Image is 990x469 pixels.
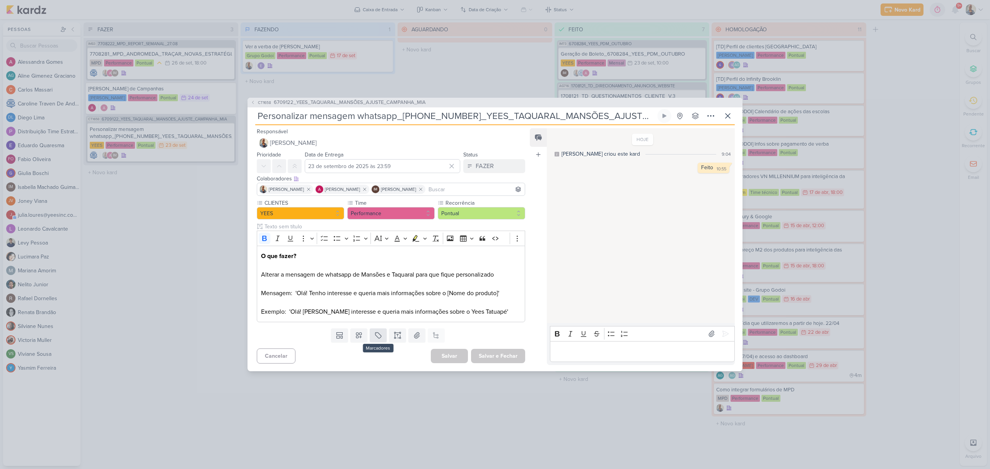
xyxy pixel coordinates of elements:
div: Editor editing area: main [550,341,735,362]
span: [PERSON_NAME] [269,186,304,193]
div: Ligar relógio [661,113,667,119]
input: Buscar [427,185,523,194]
button: FAZER [463,159,525,173]
div: Marcadores [363,344,393,352]
div: [PERSON_NAME] criou este kard [562,150,640,158]
img: Alessandra Gomes [316,185,323,193]
span: [PERSON_NAME] [381,186,416,193]
label: Time [354,199,435,207]
p: IM [374,188,377,192]
button: CT1658 6709122_YEES_TAQUARAL_MANSÕES_AJUSTE_CAMPANHA_MIA [251,99,426,107]
div: Editor toolbar [550,326,735,341]
div: 9:04 [722,151,731,158]
div: 10:55 [717,166,726,172]
button: Pontual [438,207,525,219]
div: Editor editing area: main [257,246,525,323]
label: Recorrência [445,199,525,207]
button: Cancelar [257,348,295,364]
p: Alterar a mensagem de whatsapp de Mansões e Taquaral para que fique personalizado Mensagem: 'Olá!... [261,251,521,316]
label: Responsável [257,128,288,135]
span: [PERSON_NAME] [270,138,317,148]
input: Kard Sem Título [255,109,656,123]
img: Iara Santos [259,138,268,148]
button: Performance [347,207,435,219]
input: Texto sem título [263,223,525,231]
button: [PERSON_NAME] [257,136,525,150]
div: Colaboradores [257,175,525,183]
strong: O que fazer? [261,252,296,260]
label: Status [463,151,478,158]
span: [PERSON_NAME] [325,186,360,193]
div: Feito [701,164,713,171]
span: CT1658 [257,100,272,105]
span: 6709122_YEES_TAQUARAL_MANSÕES_AJUSTE_CAMPANHA_MIA [274,99,426,107]
label: Prioridade [257,151,281,158]
label: Data de Entrega [305,151,343,158]
div: Isabella Machado Guimarães [372,185,379,193]
label: CLIENTES [264,199,344,207]
input: Select a date [305,159,460,173]
img: Iara Santos [259,185,267,193]
div: FAZER [476,161,494,171]
div: Editor toolbar [257,231,525,246]
button: YEES [257,207,344,219]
